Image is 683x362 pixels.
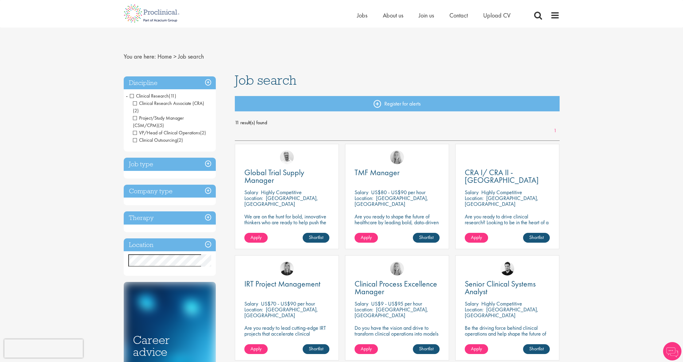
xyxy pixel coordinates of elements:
span: Clinical Process Excellence Manager [355,279,437,297]
p: [GEOGRAPHIC_DATA], [GEOGRAPHIC_DATA] [244,306,318,319]
a: 1 [551,127,560,134]
span: Clinical Research [130,93,176,99]
a: breadcrumb link [157,52,172,60]
span: Apply [471,234,482,241]
span: 11 result(s) found [235,118,560,127]
span: Clinical Research Associate (CRA) [133,100,204,106]
a: Apply [465,344,488,354]
span: TMF Manager [355,167,400,178]
div: Company type [124,185,216,198]
a: Senior Clinical Systems Analyst [465,280,550,295]
a: Global Trial Supply Manager [244,169,329,184]
span: Salary [355,300,368,307]
a: Clinical Process Excellence Manager [355,280,440,295]
span: VP/Head of Clinical Operations [133,129,200,136]
p: Highly Competitive [261,189,302,196]
a: Shortlist [303,233,329,243]
a: Shortlist [523,233,550,243]
span: > [173,52,177,60]
span: Project/Study Manager (CSM/CPM) [133,115,184,129]
a: TMF Manager [355,169,440,176]
a: Join us [419,11,434,19]
h3: Location [124,238,216,252]
span: Job search [178,52,204,60]
span: Apply [361,234,372,241]
p: US$70 - US$90 per hour [261,300,315,307]
span: Apply [250,345,262,352]
p: Be the driving force behind clinical operations and help shape the future of pharma innovation. [465,325,550,342]
span: Clinical Research Associate (CRA) [133,100,204,114]
h3: Career advice [133,334,207,358]
p: Highly Competitive [481,189,522,196]
a: Shortlist [303,344,329,354]
img: Shannon Briggs [390,262,404,275]
span: Location: [355,194,373,202]
p: Do you have the vision and drive to transform clinical operations into models of excellence in a ... [355,325,440,348]
img: Anderson Maldonado [500,262,514,275]
span: (2) [200,129,206,136]
span: Apply [471,345,482,352]
a: About us [383,11,403,19]
span: Salary [355,189,368,196]
a: Joshua Bye [280,150,294,164]
a: Apply [355,344,378,354]
img: Chatbot [663,342,681,360]
img: Shannon Briggs [390,150,404,164]
span: Location: [244,194,263,202]
span: Location: [465,306,483,313]
p: Are you ready to lead cutting-edge IRT projects that accelerate clinical breakthroughs in biotech? [244,325,329,342]
img: Janelle Jones [280,262,294,275]
span: Salary [244,300,258,307]
span: (5) [158,122,164,129]
span: (11) [169,93,176,99]
p: [GEOGRAPHIC_DATA], [GEOGRAPHIC_DATA] [355,306,428,319]
a: Shortlist [413,233,440,243]
span: Apply [361,345,372,352]
a: Jobs [357,11,367,19]
p: Are you ready to drive clinical research? Looking to be in the heart of a company where precision... [465,214,550,237]
span: IRT Project Management [244,279,320,289]
span: Salary [465,300,479,307]
h3: Discipline [124,76,216,90]
a: Shortlist [523,344,550,354]
span: Job search [235,72,297,88]
span: CRA I/ CRA II - [GEOGRAPHIC_DATA] [465,167,539,185]
span: Contact [449,11,468,19]
a: CRA I/ CRA II - [GEOGRAPHIC_DATA] [465,169,550,184]
a: Shortlist [413,344,440,354]
p: We are on the hunt for bold, innovative thinkers who are ready to help push the boundaries of sci... [244,214,329,237]
span: Apply [250,234,262,241]
p: US$9 - US$95 per hour [371,300,422,307]
span: You are here: [124,52,156,60]
a: Apply [244,344,268,354]
div: Therapy [124,211,216,225]
a: Apply [244,233,268,243]
span: Global Trial Supply Manager [244,167,304,185]
p: Highly Competitive [481,300,522,307]
p: Are you ready to shape the future of healthcare by leading bold, data-driven TMF strategies in a ... [355,214,440,237]
span: Senior Clinical Systems Analyst [465,279,536,297]
a: Register for alerts [235,96,560,111]
a: Upload CV [483,11,510,19]
span: (2) [133,107,139,114]
a: Apply [355,233,378,243]
span: Salary [465,189,479,196]
span: (2) [177,137,183,143]
a: IRT Project Management [244,280,329,288]
p: [GEOGRAPHIC_DATA], [GEOGRAPHIC_DATA] [465,306,538,319]
p: [GEOGRAPHIC_DATA], [GEOGRAPHIC_DATA] [355,194,428,207]
span: Clinical Research [130,93,169,99]
h3: Job type [124,158,216,171]
span: - [126,91,128,100]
